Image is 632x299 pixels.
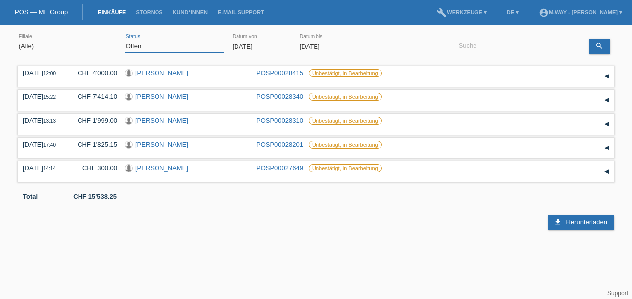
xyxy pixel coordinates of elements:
[135,69,188,76] a: [PERSON_NAME]
[589,39,610,54] a: search
[43,118,56,124] span: 13:13
[15,8,68,16] a: POS — MF Group
[135,164,188,172] a: [PERSON_NAME]
[23,193,38,200] b: Total
[309,93,382,101] label: Unbestätigt, in Bearbeitung
[607,290,628,297] a: Support
[595,42,603,50] i: search
[23,164,63,172] div: [DATE]
[93,9,131,15] a: Einkäufe
[554,218,562,226] i: download
[23,93,63,100] div: [DATE]
[70,141,117,148] div: CHF 1'825.15
[135,93,188,100] a: [PERSON_NAME]
[213,9,269,15] a: E-Mail Support
[70,93,117,100] div: CHF 7'414.10
[599,141,614,155] div: auf-/zuklappen
[168,9,213,15] a: Kund*innen
[548,215,614,230] a: download Herunterladen
[23,117,63,124] div: [DATE]
[566,218,607,225] span: Herunterladen
[539,8,549,18] i: account_circle
[23,69,63,76] div: [DATE]
[432,9,492,15] a: buildWerkzeuge ▾
[309,141,382,149] label: Unbestätigt, in Bearbeitung
[599,164,614,179] div: auf-/zuklappen
[135,117,188,124] a: [PERSON_NAME]
[43,94,56,100] span: 15:22
[599,69,614,84] div: auf-/zuklappen
[599,117,614,132] div: auf-/zuklappen
[309,117,382,125] label: Unbestätigt, in Bearbeitung
[70,69,117,76] div: CHF 4'000.00
[256,93,303,100] a: POSP00028340
[23,141,63,148] div: [DATE]
[256,69,303,76] a: POSP00028415
[256,117,303,124] a: POSP00028310
[534,9,627,15] a: account_circlem-way - [PERSON_NAME] ▾
[43,166,56,171] span: 14:14
[599,93,614,108] div: auf-/zuklappen
[437,8,447,18] i: build
[135,141,188,148] a: [PERSON_NAME]
[309,69,382,77] label: Unbestätigt, in Bearbeitung
[502,9,524,15] a: DE ▾
[309,164,382,172] label: Unbestätigt, in Bearbeitung
[70,117,117,124] div: CHF 1'999.00
[256,164,303,172] a: POSP00027649
[256,141,303,148] a: POSP00028201
[70,164,117,172] div: CHF 300.00
[73,193,117,200] b: CHF 15'538.25
[131,9,167,15] a: Stornos
[43,71,56,76] span: 12:00
[43,142,56,148] span: 17:40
